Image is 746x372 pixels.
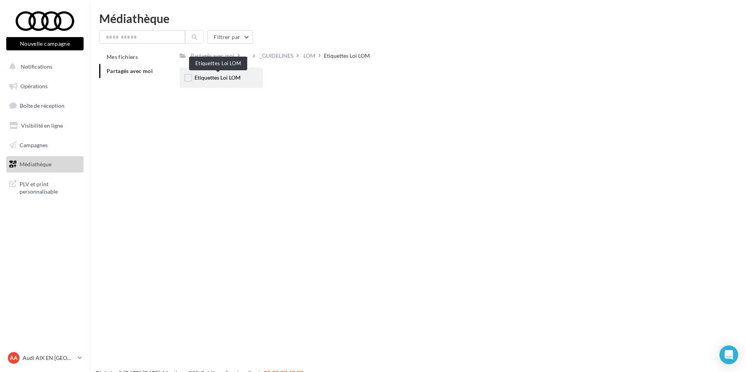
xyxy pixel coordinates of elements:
[99,12,737,24] div: Médiathèque
[5,59,82,75] button: Notifications
[5,97,85,114] a: Boîte de réception
[5,137,85,153] a: Campagnes
[107,68,153,74] span: Partagés avec moi
[10,354,18,362] span: AA
[23,354,75,362] p: Audi AIX EN [GEOGRAPHIC_DATA]
[5,176,85,199] a: PLV et print personnalisable
[324,52,370,60] div: Etiquettes Loi LOM
[20,161,52,167] span: Médiathèque
[20,179,80,196] span: PLV et print personnalisable
[5,78,85,94] a: Opérations
[189,57,247,70] div: Etiquettes Loi LOM
[107,53,138,60] span: Mes fichiers
[5,156,85,173] a: Médiathèque
[20,141,48,148] span: Campagnes
[6,351,84,365] a: AA Audi AIX EN [GEOGRAPHIC_DATA]
[191,52,234,60] div: Partagés avec moi
[195,74,241,81] span: Etiquettes Loi LOM
[21,122,63,129] span: Visibilité en ligne
[260,52,293,60] div: _GUIDELINES
[6,37,84,50] button: Nouvelle campagne
[243,50,250,61] div: ...
[207,30,253,44] button: Filtrer par
[303,52,315,60] div: LOM
[719,345,738,364] div: Open Intercom Messenger
[20,102,64,109] span: Boîte de réception
[21,63,52,70] span: Notifications
[5,117,85,134] a: Visibilité en ligne
[20,83,48,89] span: Opérations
